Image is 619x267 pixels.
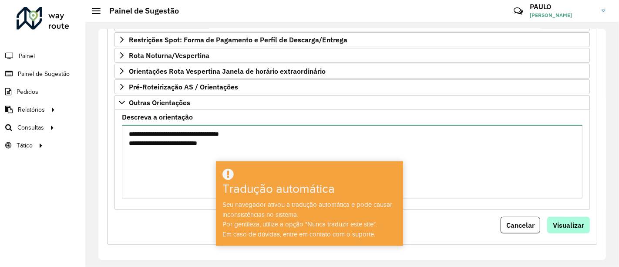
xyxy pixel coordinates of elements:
a: Rota Noturna/Vespertina [114,48,590,63]
font: Por gentileza, utilize a opção "Nunca traduzir este site". [222,221,377,228]
font: Cancelar [506,221,535,229]
font: Rota Noturna/Vespertina [129,51,209,60]
a: Restrições Spot: Forma de Pagamento e Perfil de Descarga/Entrega [114,32,590,47]
a: Contato Rápido [509,2,528,21]
font: Painel de Sugestão [109,6,179,16]
font: Painel de Sugestão [18,71,70,77]
font: PAULO [530,2,551,11]
font: Em caso de dúvidas, entre em contato com o suporte. [222,231,375,238]
a: Orientações Rota Vespertina Janela de horário extraordinário [114,64,590,79]
font: [PERSON_NAME] [530,12,572,18]
a: Outras Orientações [114,95,590,110]
font: Painel [19,53,35,59]
button: Visualizar [547,217,590,233]
font: Descreva a orientação [122,113,193,121]
font: Tático [17,142,33,149]
font: Pré-Roteirização AS / Orientações [129,82,238,91]
font: Tradução automática [222,182,335,196]
div: Outras Orientações [114,110,590,210]
font: Seu navegador ativou a tradução automática e pode causar inconsistências no sistema. [222,201,392,218]
font: Relatórios [18,106,45,113]
a: Pré-Roteirização AS / Orientações [114,79,590,94]
font: Restrições Spot: Forma de Pagamento e Perfil de Descarga/Entrega [129,35,347,44]
font: Consultas [17,124,44,131]
font: Visualizar [553,221,584,229]
font: Outras Orientações [129,98,190,107]
button: Cancelar [501,217,540,233]
font: Pedidos [17,89,38,95]
font: Orientações Rota Vespertina Janela de horário extraordinário [129,67,326,75]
